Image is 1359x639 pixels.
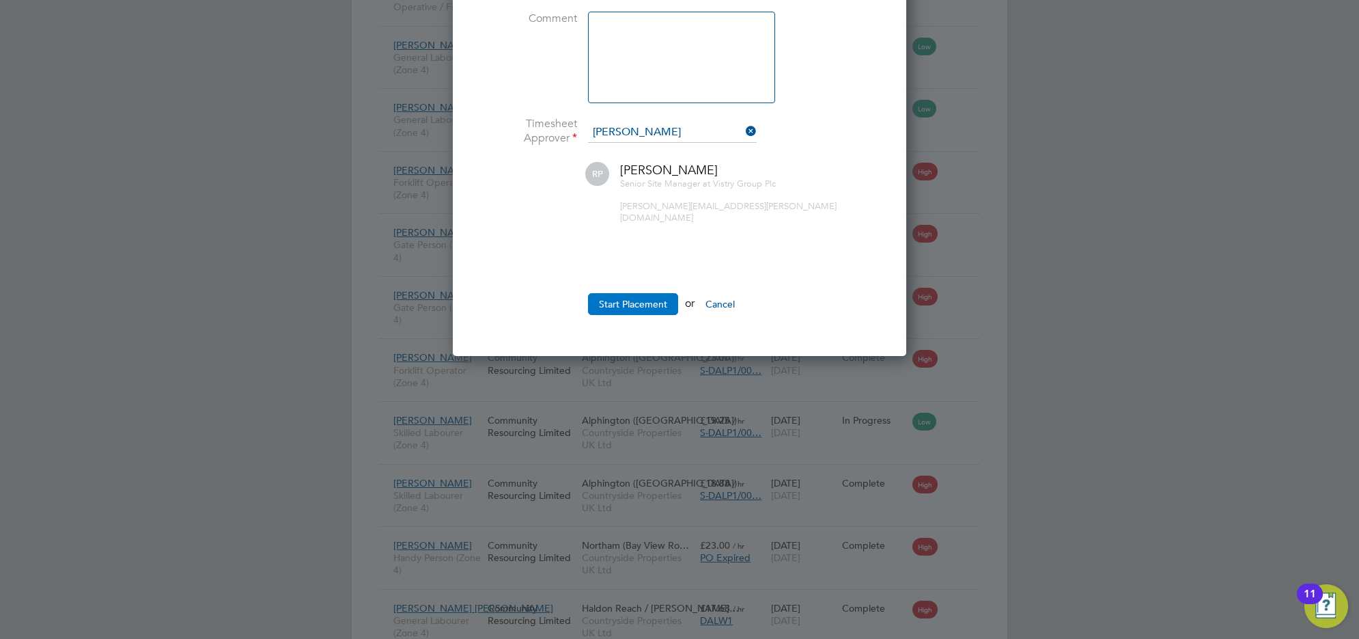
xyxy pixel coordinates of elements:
[475,293,884,329] li: or
[1304,584,1348,628] button: Open Resource Center, 11 new notifications
[475,117,577,146] label: Timesheet Approver
[620,178,710,189] span: Senior Site Manager at
[475,12,577,26] label: Comment
[588,293,678,315] button: Start Placement
[588,122,757,143] input: Search for...
[695,293,746,315] button: Cancel
[1304,594,1316,612] div: 11
[585,162,609,186] span: RP
[620,200,837,223] span: [PERSON_NAME][EMAIL_ADDRESS][PERSON_NAME][DOMAIN_NAME]
[620,162,718,178] span: [PERSON_NAME]
[713,178,776,189] span: Vistry Group Plc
